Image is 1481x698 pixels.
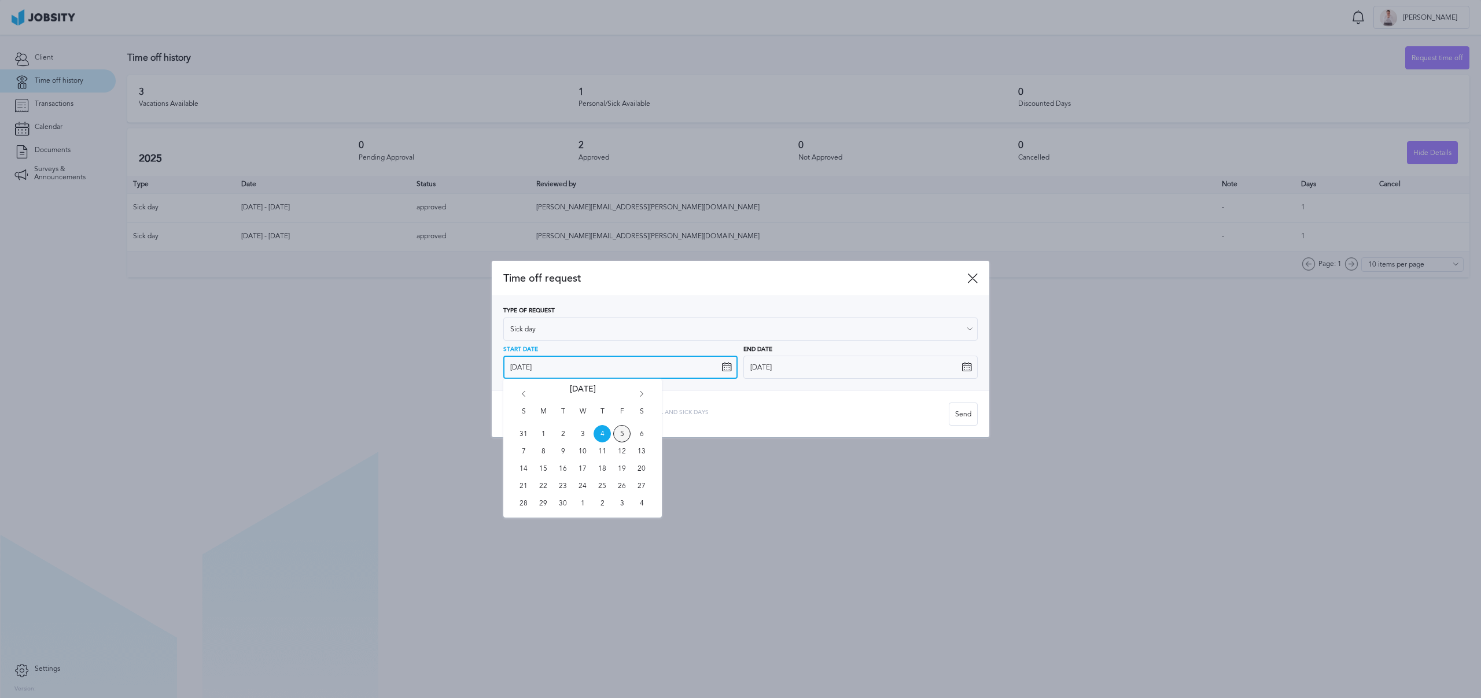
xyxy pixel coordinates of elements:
[535,425,552,442] span: Mon Sep 01 2025
[633,442,650,460] span: Sat Sep 13 2025
[518,391,529,401] i: Go back 1 month
[574,477,591,494] span: Wed Sep 24 2025
[554,460,572,477] span: Tue Sep 16 2025
[503,308,555,315] span: Type of Request
[515,494,532,512] span: Sun Sep 28 2025
[594,425,611,442] span: Thu Sep 04 2025
[594,477,611,494] span: Thu Sep 25 2025
[949,402,978,426] button: Send
[594,460,611,477] span: Thu Sep 18 2025
[515,442,532,460] span: Sun Sep 07 2025
[535,494,552,512] span: Mon Sep 29 2025
[594,494,611,512] span: Thu Oct 02 2025
[535,442,552,460] span: Mon Sep 08 2025
[554,494,572,512] span: Tue Sep 30 2025
[570,385,596,408] span: [DATE]
[613,425,631,442] span: Fri Sep 05 2025
[594,442,611,460] span: Thu Sep 11 2025
[613,460,631,477] span: Fri Sep 19 2025
[554,442,572,460] span: Tue Sep 09 2025
[613,408,631,425] span: F
[515,477,532,494] span: Sun Sep 21 2025
[613,442,631,460] span: Fri Sep 12 2025
[613,494,631,512] span: Fri Oct 03 2025
[554,425,572,442] span: Tue Sep 02 2025
[554,408,572,425] span: T
[535,477,552,494] span: Mon Sep 22 2025
[515,460,532,477] span: Sun Sep 14 2025
[535,460,552,477] span: Mon Sep 15 2025
[515,425,532,442] span: Sun Aug 31 2025
[613,477,631,494] span: Fri Sep 26 2025
[574,494,591,512] span: Wed Oct 01 2025
[633,494,650,512] span: Sat Oct 04 2025
[633,460,650,477] span: Sat Sep 20 2025
[633,408,650,425] span: S
[515,408,532,425] span: S
[594,408,611,425] span: T
[574,425,591,442] span: Wed Sep 03 2025
[743,346,772,353] span: End Date
[503,272,967,285] span: Time off request
[633,477,650,494] span: Sat Sep 27 2025
[636,391,647,401] i: Go forward 1 month
[503,346,538,353] span: Start Date
[535,408,552,425] span: M
[574,460,591,477] span: Wed Sep 17 2025
[574,442,591,460] span: Wed Sep 10 2025
[554,477,572,494] span: Tue Sep 23 2025
[574,408,591,425] span: W
[949,403,977,426] div: Send
[633,425,650,442] span: Sat Sep 06 2025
